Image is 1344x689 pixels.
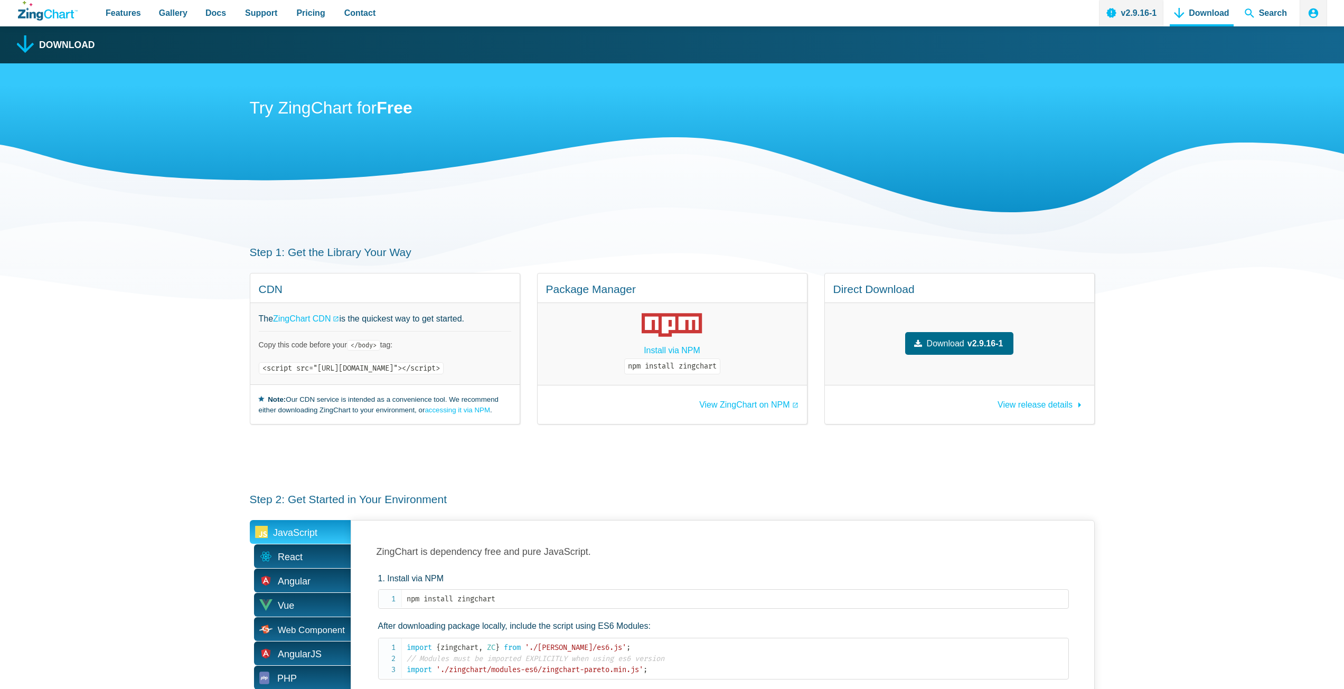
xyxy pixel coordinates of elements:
a: View ZingChart on NPM [699,401,798,409]
h4: CDN [259,282,511,296]
span: from [504,643,521,652]
code: zingchart [407,642,1068,675]
span: './zingchart/modules-es6/zingchart-pareto.min.js' [436,665,643,674]
h1: Download [39,41,95,50]
p: The is the quickest way to get started. [259,312,511,326]
span: , [478,643,483,652]
h4: Package Manager [546,282,798,296]
small: Our CDN service is intended as a convenience tool. We recommend either downloading ZingChart to y... [259,393,511,416]
code: </body> [347,340,380,351]
h3: ZingChart is dependency free and pure JavaScript. [377,546,1069,558]
span: { [436,643,440,652]
span: Pricing [296,6,325,20]
img: PHP Icon [259,672,269,684]
a: Downloadv2.9.16-1 [905,332,1014,355]
span: Features [106,6,141,20]
span: import [407,665,432,674]
span: Docs [205,6,226,20]
span: Gallery [159,6,187,20]
span: ZC [487,643,495,652]
h2: Try ZingChart for [250,97,1095,121]
span: import [407,643,432,652]
span: React [278,549,303,565]
h3: Step 2: Get Started in Your Environment [250,492,1095,506]
strong: Free [377,98,412,117]
code: <script src="[URL][DOMAIN_NAME]"></script> [259,362,444,374]
p: After downloading package locally, include the script using ES6 Modules: [378,619,1069,633]
span: ; [626,643,631,652]
span: './[PERSON_NAME]/es6.js' [525,643,626,652]
code: npm install zingchart [624,358,720,374]
code: npm install zingchart [407,593,1068,605]
a: ZingChart CDN [273,312,339,326]
a: View release details [998,395,1085,409]
span: // Modules must be imported EXPLICITLY when using es6 version [407,654,664,663]
h4: Direct Download [833,282,1086,296]
strong: Note: [268,395,286,403]
span: AngularJS [278,646,322,663]
span: Vue [278,598,294,614]
a: ZingChart Logo. Click to return to the homepage [18,1,78,21]
span: JavaScript [273,525,317,541]
a: Install via NPM [644,343,700,357]
span: Angular [278,573,311,590]
span: } [495,643,500,652]
p: Copy this code before your tag: [259,340,511,350]
span: Contact [344,6,376,20]
span: ; [643,665,647,674]
span: Download [927,336,964,351]
span: PHP [277,671,297,687]
strong: v2.9.16-1 [967,336,1003,351]
a: accessing it via NPM [425,406,490,414]
span: Web Component [278,626,345,635]
span: Support [245,6,277,20]
span: View release details [998,400,1073,409]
